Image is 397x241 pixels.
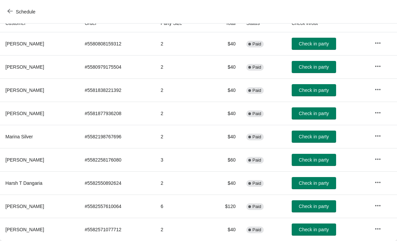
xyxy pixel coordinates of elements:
span: [PERSON_NAME] [5,41,44,46]
span: Paid [252,65,261,70]
td: $40 [207,78,241,102]
td: $40 [207,55,241,78]
td: 3 [155,148,207,171]
button: Check in party [292,61,336,73]
button: Check in party [292,131,336,143]
button: Check in party [292,177,336,189]
td: $60 [207,148,241,171]
span: Check in party [299,227,329,232]
td: 2 [155,125,207,148]
span: [PERSON_NAME] [5,88,44,93]
span: Paid [252,41,261,47]
td: # 5581877936208 [79,102,155,125]
span: Check in party [299,64,329,70]
span: Paid [252,227,261,233]
td: # 5581838221392 [79,78,155,102]
td: # 5582550892624 [79,171,155,195]
span: Check in party [299,180,329,186]
button: Check in party [292,84,336,96]
td: $40 [207,171,241,195]
td: $120 [207,195,241,218]
span: Check in party [299,88,329,93]
td: $40 [207,125,241,148]
span: [PERSON_NAME] [5,157,44,163]
span: Check in party [299,157,329,163]
button: Check in party [292,38,336,50]
td: 2 [155,78,207,102]
td: # 5582571077712 [79,218,155,241]
span: [PERSON_NAME] [5,64,44,70]
span: Paid [252,111,261,116]
td: # 5582198767696 [79,125,155,148]
button: Check in party [292,223,336,236]
span: Check in party [299,204,329,209]
span: Check in party [299,41,329,46]
td: 6 [155,195,207,218]
span: Paid [252,204,261,209]
span: [PERSON_NAME] [5,204,44,209]
span: Paid [252,158,261,163]
button: Check in party [292,200,336,212]
td: $40 [207,102,241,125]
td: 2 [155,102,207,125]
span: [PERSON_NAME] [5,227,44,232]
td: # 5582557610064 [79,195,155,218]
td: # 5582258176080 [79,148,155,171]
span: Harsh T Dangaria [5,180,42,186]
span: Marina Silver [5,134,33,139]
button: Check in party [292,154,336,166]
td: 2 [155,171,207,195]
td: # 5580979175504 [79,55,155,78]
span: Check in party [299,134,329,139]
span: Paid [252,181,261,186]
td: $40 [207,32,241,55]
td: $40 [207,218,241,241]
button: Check in party [292,107,336,119]
span: Paid [252,134,261,140]
td: 2 [155,218,207,241]
span: Schedule [16,9,35,14]
td: 2 [155,55,207,78]
td: 2 [155,32,207,55]
span: Check in party [299,111,329,116]
span: [PERSON_NAME] [5,111,44,116]
td: # 5580808159312 [79,32,155,55]
button: Schedule [3,6,41,18]
span: Paid [252,88,261,93]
